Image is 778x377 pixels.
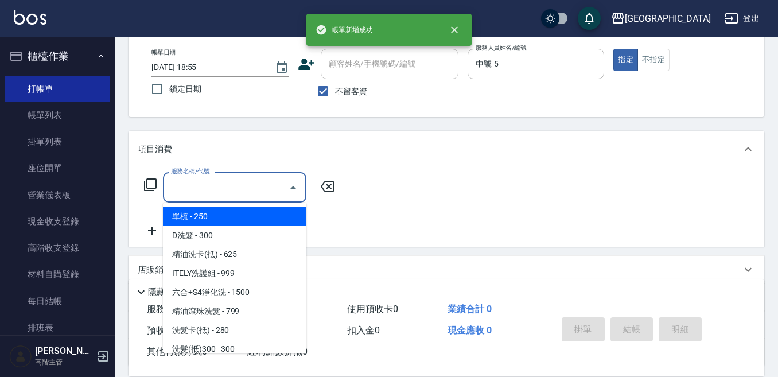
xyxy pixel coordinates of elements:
span: 六合+S4淨化洗 - 1500 [163,283,306,302]
button: [GEOGRAPHIC_DATA] [606,7,715,30]
span: 服務消費 0 [147,304,189,314]
a: 座位開單 [5,155,110,181]
span: D洗髮 - 300 [163,226,306,245]
img: Person [9,345,32,368]
p: 隱藏業績明細 [148,286,200,298]
span: 預收卡販賣 0 [147,325,198,336]
span: 鎖定日期 [169,83,201,95]
button: 指定 [613,49,638,71]
div: [GEOGRAPHIC_DATA] [625,11,711,26]
div: 項目消費 [129,131,764,168]
a: 材料自購登錄 [5,261,110,287]
span: 使用預收卡 0 [347,304,398,314]
span: 精油滾珠洗髮 - 799 [163,302,306,321]
span: 業績合計 0 [448,304,492,314]
span: 洗髮(抵)300 - 300 [163,340,306,359]
label: 帳單日期 [151,48,176,57]
h5: [PERSON_NAME] [35,345,94,357]
span: 其他付款方式 0 [147,346,207,357]
input: YYYY/MM/DD hh:mm [151,58,263,77]
a: 營業儀表板 [5,182,110,208]
span: 現金應收 0 [448,325,492,336]
button: Choose date, selected date is 2025-09-10 [268,54,295,81]
span: 精油洗卡(抵) - 625 [163,245,306,264]
label: 服務名稱/代號 [171,167,209,176]
button: 櫃檯作業 [5,41,110,71]
a: 現金收支登錄 [5,208,110,235]
button: Close [284,178,302,197]
a: 打帳單 [5,76,110,102]
p: 店販銷售 [138,264,172,276]
button: 登出 [720,8,764,29]
span: 洗髮卡(抵) - 280 [163,321,306,340]
p: 項目消費 [138,143,172,156]
span: 帳單新增成功 [316,24,373,36]
label: 服務人員姓名/編號 [476,44,526,52]
span: 不留客資 [335,85,367,98]
button: save [578,7,601,30]
a: 高階收支登錄 [5,235,110,261]
a: 掛單列表 [5,129,110,155]
p: 高階主管 [35,357,94,367]
span: 單梳 - 250 [163,207,306,226]
a: 帳單列表 [5,102,110,129]
span: 扣入金 0 [347,325,380,336]
a: 排班表 [5,314,110,341]
div: 店販銷售 [129,256,764,283]
img: Logo [14,10,46,25]
a: 每日結帳 [5,288,110,314]
button: close [442,17,467,42]
button: 不指定 [637,49,670,71]
span: ITELY洗護組 - 999 [163,264,306,283]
